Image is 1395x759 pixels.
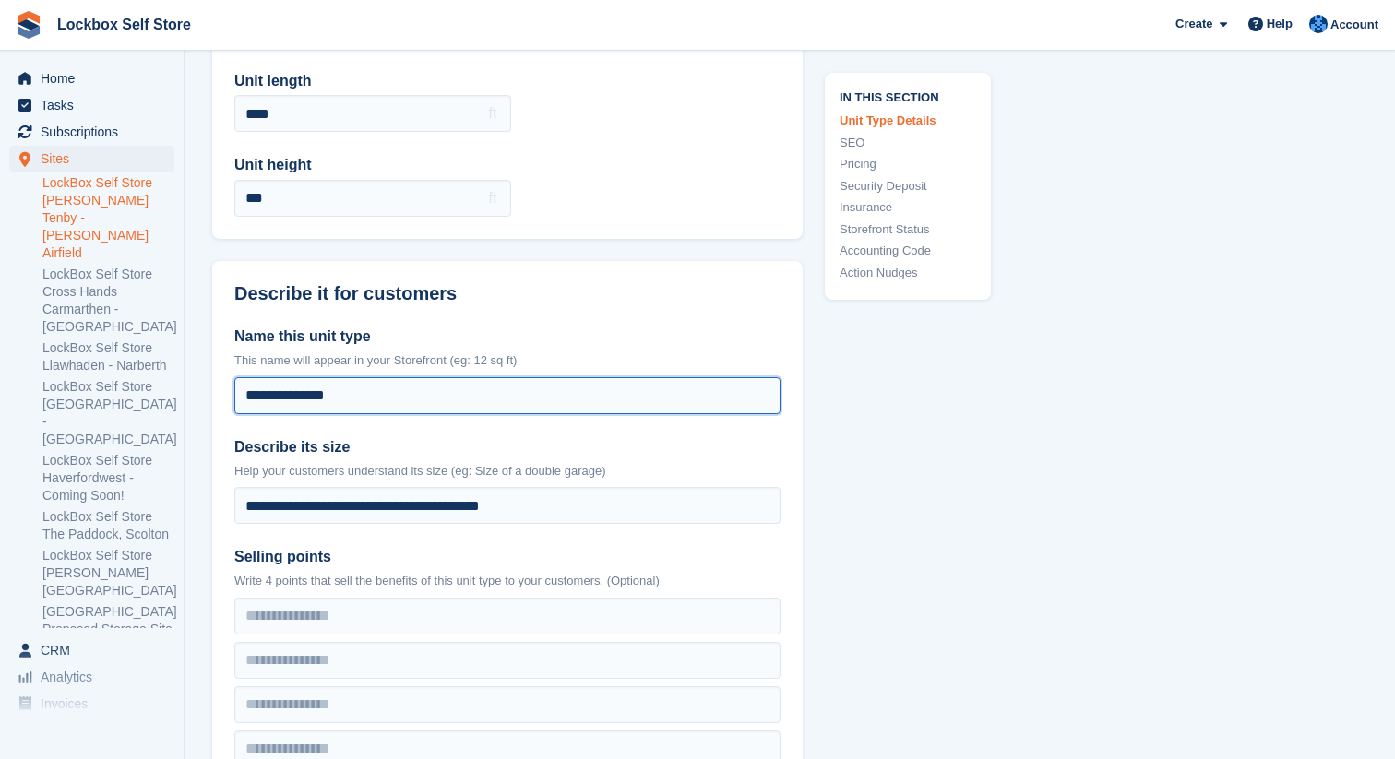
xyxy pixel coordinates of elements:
label: Unit length [234,70,511,92]
span: Analytics [41,664,151,690]
a: menu [9,92,174,118]
span: Tasks [41,92,151,118]
a: LockBox Self Store Llawhaden - Narberth [42,339,174,374]
a: LockBox Self Store [PERSON_NAME] Tenby - [PERSON_NAME] Airfield [42,174,174,262]
span: CRM [41,637,151,663]
p: Help your customers understand its size (eg: Size of a double garage) [234,462,781,480]
a: LockBox Self Store The Paddock, Scolton [42,508,174,543]
a: menu [9,146,174,172]
a: Storefront Status [840,219,976,238]
a: menu [9,691,174,717]
label: Describe its size [234,436,781,458]
span: Subscriptions [41,119,151,145]
p: Write 4 points that sell the benefits of this unit type to your customers. (Optional) [234,572,781,590]
span: Pricing [41,717,151,743]
span: Account [1330,16,1378,34]
a: menu [9,637,174,663]
span: Create [1175,15,1212,33]
a: LockBox Self Store Haverfordwest - Coming Soon! [42,452,174,504]
a: Pricing [840,155,976,173]
img: stora-icon-8386f47178a22dfd0bd8f6a31ec36ba5ce8667c1dd55bd0f319d3a0aa187defe.svg [15,11,42,39]
p: This name will appear in your Storefront (eg: 12 sq ft) [234,351,781,370]
a: Insurance [840,198,976,217]
a: SEO [840,133,976,151]
a: menu [9,664,174,690]
h2: Describe it for customers [234,283,781,304]
span: Sites [41,146,151,172]
span: Help [1267,15,1293,33]
a: [GEOGRAPHIC_DATA] Proposed Storage Site [42,603,174,638]
label: Name this unit type [234,326,781,348]
span: Home [41,65,151,91]
a: menu [9,119,174,145]
a: LockBox Self Store [GEOGRAPHIC_DATA] - [GEOGRAPHIC_DATA] [42,378,174,448]
a: Security Deposit [840,176,976,195]
a: menu [9,717,174,743]
img: Naomi Davies [1309,15,1328,33]
a: LockBox Self Store Cross Hands Carmarthen - [GEOGRAPHIC_DATA] [42,266,174,336]
a: Action Nudges [840,263,976,281]
label: Selling points [234,546,781,568]
a: menu [9,65,174,91]
label: Unit height [234,154,511,176]
span: In this section [840,87,976,104]
span: Invoices [41,691,151,717]
a: Lockbox Self Store [50,9,198,40]
a: LockBox Self Store [PERSON_NAME][GEOGRAPHIC_DATA] [42,547,174,599]
a: Accounting Code [840,242,976,260]
a: Unit Type Details [840,112,976,130]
